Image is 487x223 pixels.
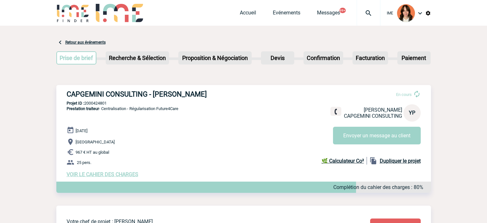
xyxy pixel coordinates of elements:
[396,92,412,97] span: En cours
[397,4,415,22] img: 94396-2.png
[387,11,393,15] span: IME
[76,150,109,155] span: 967 € HT au global
[56,4,90,22] img: IME-Finder
[380,158,421,164] b: Dupliquer le projet
[353,52,387,64] p: Facturation
[67,106,178,111] span: - Centralisation - Régularisation Future4Care
[333,109,339,115] img: fixe.png
[321,157,367,165] a: 🌿 Calculateur Co²
[339,8,346,13] button: 99+
[77,160,91,165] span: 25 pers.
[333,127,421,144] button: Envoyer un message au client
[262,52,294,64] p: Devis
[344,113,402,119] span: CAPGEMINI CONSULTING
[398,52,430,64] p: Paiement
[304,52,343,64] p: Confirmation
[273,10,300,19] a: Evénements
[369,157,377,165] img: file_copy-black-24dp.png
[321,158,364,164] b: 🌿 Calculateur Co²
[179,52,251,64] p: Proposition & Négociation
[67,101,84,106] b: Projet ID :
[67,171,138,177] a: VOIR LE CAHIER DES CHARGES
[409,110,415,116] span: YP
[67,106,99,111] span: Prestation traiteur
[76,140,115,144] span: [GEOGRAPHIC_DATA]
[106,52,168,64] p: Recherche & Sélection
[76,128,87,133] span: [DATE]
[65,40,106,45] a: Retour aux événements
[240,10,256,19] a: Accueil
[56,101,431,106] p: 2000424801
[67,90,259,98] h3: CAPGEMINI CONSULTING - [PERSON_NAME]
[364,107,402,113] span: [PERSON_NAME]
[317,10,340,19] a: Messages
[57,52,96,64] p: Prise de brief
